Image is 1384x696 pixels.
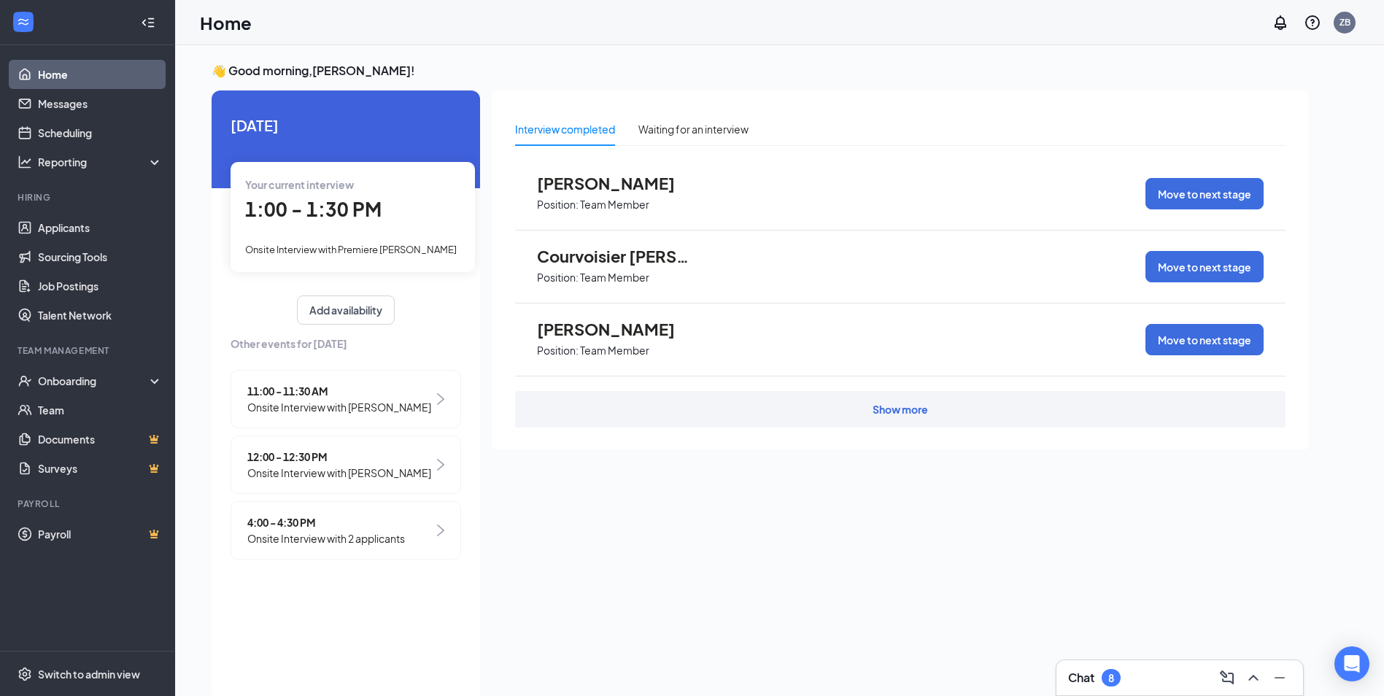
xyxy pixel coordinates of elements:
[537,271,579,285] p: Position:
[537,174,697,193] span: [PERSON_NAME]
[873,402,928,417] div: Show more
[231,114,461,136] span: [DATE]
[537,247,697,266] span: Courvoisier [PERSON_NAME]
[38,519,163,549] a: PayrollCrown
[537,198,579,212] p: Position:
[1272,14,1289,31] svg: Notifications
[1334,646,1369,681] div: Open Intercom Messenger
[1108,672,1114,684] div: 8
[38,242,163,271] a: Sourcing Tools
[297,295,395,325] button: Add availability
[1339,16,1350,28] div: ZB
[1145,178,1264,209] button: Move to next stage
[537,344,579,357] p: Position:
[141,15,155,30] svg: Collapse
[247,465,431,481] span: Onsite Interview with [PERSON_NAME]
[200,10,252,35] h1: Home
[245,244,457,255] span: Onsite Interview with Premiere [PERSON_NAME]
[38,155,163,169] div: Reporting
[247,514,405,530] span: 4:00 - 4:30 PM
[38,60,163,89] a: Home
[38,213,163,242] a: Applicants
[18,344,160,357] div: Team Management
[38,395,163,425] a: Team
[38,89,163,118] a: Messages
[515,121,615,137] div: Interview completed
[1271,669,1288,687] svg: Minimize
[1304,14,1321,31] svg: QuestionInfo
[18,155,32,169] svg: Analysis
[38,118,163,147] a: Scheduling
[212,63,1309,79] h3: 👋 Good morning, [PERSON_NAME] !
[231,336,461,352] span: Other events for [DATE]
[38,425,163,454] a: DocumentsCrown
[38,667,140,681] div: Switch to admin view
[16,15,31,29] svg: WorkstreamLogo
[245,197,382,221] span: 1:00 - 1:30 PM
[1218,669,1236,687] svg: ComposeMessage
[247,530,405,546] span: Onsite Interview with 2 applicants
[580,198,649,212] p: Team Member
[18,667,32,681] svg: Settings
[38,374,150,388] div: Onboarding
[1145,324,1264,355] button: Move to next stage
[247,383,431,399] span: 11:00 - 11:30 AM
[1068,670,1094,686] h3: Chat
[638,121,749,137] div: Waiting for an interview
[245,178,354,191] span: Your current interview
[1215,666,1239,689] button: ComposeMessage
[580,344,649,357] p: Team Member
[1268,666,1291,689] button: Minimize
[18,374,32,388] svg: UserCheck
[1145,251,1264,282] button: Move to next stage
[537,320,697,339] span: [PERSON_NAME]
[247,449,431,465] span: 12:00 - 12:30 PM
[1245,669,1262,687] svg: ChevronUp
[38,271,163,301] a: Job Postings
[38,301,163,330] a: Talent Network
[18,191,160,204] div: Hiring
[1242,666,1265,689] button: ChevronUp
[580,271,649,285] p: Team Member
[18,498,160,510] div: Payroll
[247,399,431,415] span: Onsite Interview with [PERSON_NAME]
[38,454,163,483] a: SurveysCrown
